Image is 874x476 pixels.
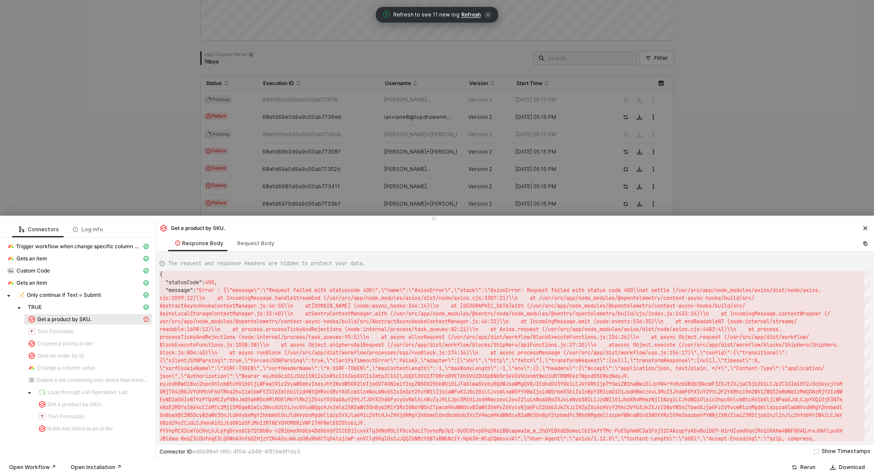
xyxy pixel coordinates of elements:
span: caret-down [27,391,32,395]
span: Only continue if Text = Submit [27,292,101,299]
span: NiIsInR5cCI6IkpXVCIsImtpZCI6IlJUQXlOVU13T0Rrd09ETX [311,373,463,380]
span: Get a product by SKU. [24,314,152,325]
span: HpG3H-8CqCQmbyvJA\",\"User-Agent\":\"axios/1.12.0\ [463,435,615,442]
span: "xhr\",\"http\",\"fetch\"],\"transformRequest\":[n [463,357,615,364]
img: integration-icon [39,389,46,396]
span: dist/workflow/ [766,334,809,341]
span: End (/usr/src/app/node_modules/axios/dist/node/axi [311,295,463,302]
span: Loop through List Operation: List [35,387,152,397]
span: t/workflow/sqs.js:156:17)\",\"config\":{\"transiti [615,349,766,356]
span: UXkHw4WNF8OAQJrxJGkFLpuXH [766,427,842,434]
span: icon-cards [143,280,149,286]
span: Loop through List Operation: List [48,389,127,396]
span: ldzpzaGlwbWVudHMgY2hhbmdl [766,404,842,411]
span: ull],\"transformResponse\":[null],\"timeout\":0, [615,357,760,364]
span: JBlKwa-8eqZ3cDUf6gE3LQOWnA3nf6QZHjzYZN4ASyJwkJpU8y [160,435,311,442]
span: I6eyJhY2NvdW50X2lkIjo0OTA0NiwiY2xpZW50X25hbWUiOiJT [311,381,463,387]
span: OiJhdXRoMHwzNjI1NzgiLCJhdWQiOlsic2hpcGhlcm8tcHVibG [615,396,766,403]
span: caret-down [17,306,21,310]
span: 400 [205,279,214,286]
span: Text Formatter [24,326,152,337]
span: eyJodHRwOi8vc2hpcGhlcm8tcHVibGljLWFwaS91c2VyaW5mby [160,381,311,387]
span: /@opentelemetry/context-async-hooks/build/src/ [615,295,754,302]
div: Connector ID [160,448,300,455]
button: Rerun [786,462,821,473]
div: Log info [73,226,103,233]
span: Gets an item [3,253,152,264]
img: integration-icon [28,364,35,371]
span: ZG4uYXV0aDAuY29tJTJGYXZhdGFycyUyRmlhLnBuZyJ9LCJpc3 [311,396,463,403]
span: Change a column value. [24,363,152,373]
span: icon-cards [143,244,149,249]
span: 4NzE2MDYsImV4cCI6MTc2MjI5MDgwNiwic2NvcGUiOiJvcGVua [160,404,311,411]
span: ITHFRelE0ZGtobiJ9. [311,420,366,427]
span: icon-cards [143,256,149,261]
img: integration-icon [7,267,14,274]
span: TRUE [24,302,152,312]
span: Text Formatter [37,328,74,335]
span: 1)\\n at Axios.request (/usr/src/app/node_modul [463,326,615,333]
span: onal\": [766,349,788,356]
span: l/streams/ [766,318,797,325]
span: : [193,287,196,294]
span: \"xsrfCookieName\":\"XSRF-TOKEN\",\"xsrfHeaderName [160,365,311,372]
span: b3VzZV9wcm9kdWN0cyB2aWV3OnBpY2tpbmdfc3RhdHMgdmlldz [463,412,615,419]
span: Refresh [461,11,481,18]
img: integration-icon [28,340,35,347]
span: TRUE [28,304,42,311]
span: icon-cards [143,268,149,273]
span: icon-cards [143,305,149,310]
img: integration-icon [28,328,35,335]
span: Change a column value. [37,364,97,371]
div: Download [839,464,865,471]
img: integration-icon [28,316,35,323]
span: Refresh to see 11 new log [393,11,460,19]
span: ync-hooks/build/src/AbstractAsyncHooksContextManag [311,318,463,325]
span: Custom Code [3,266,152,276]
span: SentryContextManager.with (/usr/src/app/node_modu [311,310,460,317]
span: true,\"clarifyTimeoutError\":false},\"adapter\":[\ [311,357,463,364]
span: Gets an order by id [37,352,84,359]
span: "Error : {\"message\":\"Request failed with status [196,287,348,294]
span: les/@sentry/node/node_modules/@sentry/opentelemetr [460,310,612,317]
button: Open Workflow ↗ [3,462,62,473]
span: ask_queues:95:5)\\n at async alloyRequest (/usr [311,334,463,341]
span: icon-close [863,226,868,231]
span: vents:536:35)\\n at endReadableNT (node:interna [615,318,766,325]
span: hSVVZDUXpBNU5rSkVOVVUxUmtNeU1URTRNMEkzTWpnd05ERkdN [463,373,615,380]
span: pe\":\"application/ [766,365,824,372]
span: "message" [166,287,193,294]
span: iosError: Request failed with status code 400\\n [496,287,642,294]
div: Connectors [19,226,59,233]
span: iOiJodHRwczovL3MuZ3JhdmF0YXIuY29tL2F2YXRhci9mZWViZ [615,388,766,395]
span: 0cyB2aWV3Om9yZGVycyBjaGFuZ2U6b3JkZXJzIHZpZXc6cHVyY [463,404,615,411]
span: block.js:804:40)\\n at async runBlock (/usr/src [160,349,311,356]
span: LCJpZCI6Im10Y2J3cUkycjYxM [766,381,842,387]
span: InJlZnJlc2hfdG9rZW4iLCJwY [766,412,842,419]
span: /src/app/dist/workflow/BlockExecuteFunctions.js:15 [463,334,615,341]
span: Trigger workflow when change specific column value [3,241,152,252]
img: integration-icon [28,352,35,359]
span: AbstractAsyncHooksContextManager.js:46:55\\n at [160,302,311,309]
span: icon-drag-indicator [431,216,437,221]
span: ",\"Content-Length\":\"600\",\"Accept-Encoding\":\ [615,435,766,442]
img: integration-icon [7,255,14,262]
span: at settle (/usr/src/app/node_modules/axios/dist/ [642,287,788,294]
span: {\"silentJSONParsing\":true,\"forcedJSONParsing\": [160,357,311,364]
span: os.cjs:3307:11)\\n at /usr/src/app/node_modules [463,295,615,302]
span: "statusCode" [166,279,202,286]
span: dyJ9. [615,373,630,380]
span: : [202,279,205,286]
span: 2J0c20iLCJvcmlnaW5fYXBwIjoidW5rbm93biIsInBpY3R1cmU [463,388,615,395]
span: icon-close [484,11,491,18]
span: 6)\\n at async processMessage (/usr/src/app/dis [463,349,615,356]
span: Output a list containing only items that meet criteria [24,375,152,385]
span: de_modules/@opentelemetry/context-async-hooks/buil [575,302,727,309]
span: Rejections (node:internal/process/task_queues:82:2 [311,326,463,333]
span: icon-exclamation [175,240,180,246]
div: Open Workflow ↗ [9,464,56,471]
span: tQHRvcGRyYXdlcm1lcmNoLmNvbSIsIm5pY2tuYW1lIjoiaWFuK [311,388,463,395]
div: Response Body [175,240,223,247]
span: WQgcHJvZmlsZSB2aWV3OnByb2R1Y3RzIGNoYW5nZTpwcm9kdWN [311,404,463,411]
